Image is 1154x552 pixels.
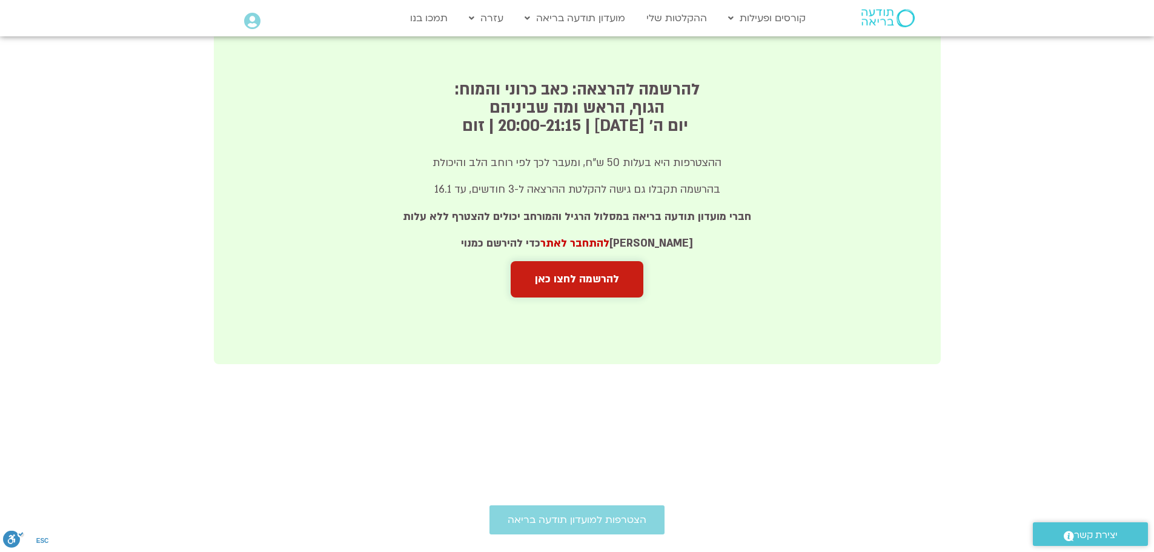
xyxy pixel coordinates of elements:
[540,236,609,250] a: להתחבר לאתר
[463,7,509,30] a: עזרה
[1074,527,1118,544] span: יצירת קשר
[404,7,454,30] a: תמכו בנו
[489,505,665,534] a: הצטרפות למועדון תודעה בריאה
[511,261,643,298] a: להרשמה לחצו כאן
[461,236,693,250] strong: [PERSON_NAME] כדי להירשם כמנוי
[861,9,915,27] img: תודעה בריאה
[640,7,713,30] a: ההקלטות שלי
[388,181,766,199] p: בהרשמה תקבלו גם גישה להקלטת ההרצאה ל-3 חודשים, עד 16.1
[1033,522,1148,546] a: יצירת קשר
[535,273,619,285] span: להרשמה לחצו כאן
[722,7,812,30] a: קורסים ופעילות
[403,210,751,224] strong: חברי מועדון תודעה בריאה במסלול הרגיל והמורחב יכולים להצטרף ללא עלות
[519,7,631,30] a: מועדון תודעה בריאה
[388,154,766,172] p: ההצטרפות היא בעלות 50 ש"ח, ומעבר לכך לפי רוחב הלב והיכולת
[508,514,646,525] span: הצטרפות למועדון תודעה בריאה
[388,81,766,135] h2: להרשמה להרצאה: כאב כרוני והמוח: הגוף, הראש ומה שביניהם ​ יום ה׳ [DATE] | 20:00-21:15 | זום​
